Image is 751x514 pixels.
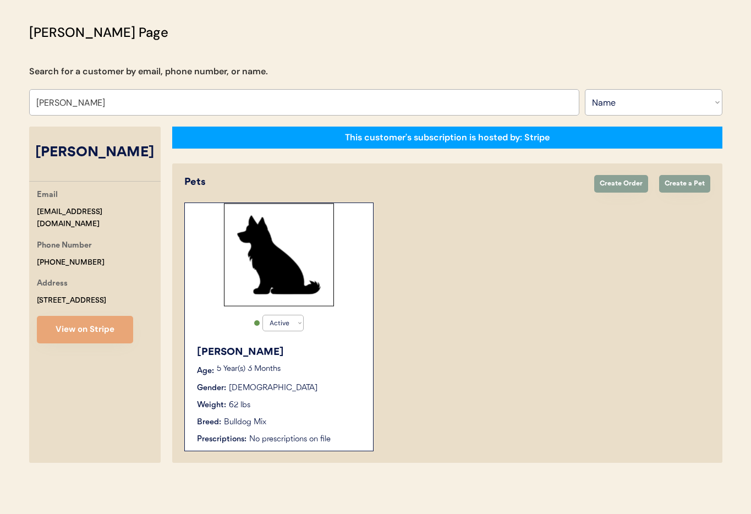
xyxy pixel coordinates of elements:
div: Age: [197,365,214,377]
div: [STREET_ADDRESS] [37,294,106,307]
button: View on Stripe [37,316,133,343]
button: Create a Pet [659,175,710,193]
div: Search for a customer by email, phone number, or name. [29,65,268,78]
img: Rectangle%2029.svg [224,203,334,307]
div: Weight: [197,400,226,411]
div: Address [37,277,68,291]
button: Create Order [594,175,648,193]
div: [EMAIL_ADDRESS][DOMAIN_NAME] [37,206,161,231]
div: [PHONE_NUMBER] [37,256,105,269]
div: Bulldog Mix [224,417,266,428]
div: [DEMOGRAPHIC_DATA] [229,382,317,394]
div: No prescriptions on file [249,434,362,445]
div: Phone Number [37,239,92,253]
div: [PERSON_NAME] Page [29,23,168,42]
div: This customer's subscription is hosted by: Stripe [345,132,550,144]
div: Gender: [197,382,226,394]
p: 5 Year(s) 3 Months [217,365,362,373]
div: Prescriptions: [197,434,246,445]
div: [PERSON_NAME] [29,143,161,163]
input: Search by name [29,89,579,116]
div: 62 lbs [229,400,250,411]
div: [PERSON_NAME] [197,345,362,360]
div: Breed: [197,417,221,428]
div: Pets [184,175,583,190]
div: Email [37,189,58,203]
